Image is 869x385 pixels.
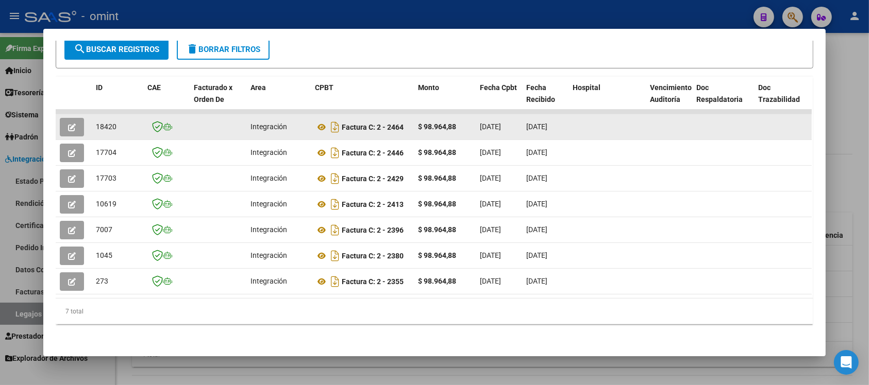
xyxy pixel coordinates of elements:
span: 273 [96,277,108,285]
span: 17704 [96,148,116,156]
i: Descargar documento [328,196,342,213]
button: Borrar Filtros [177,39,270,60]
datatable-header-cell: Facturado x Orden De [190,77,246,122]
span: [DATE] [480,148,501,156]
strong: Factura C: 2 - 2429 [342,174,404,183]
strong: Factura C: 2 - 2355 [342,277,404,286]
span: ID [96,83,103,92]
span: Fecha Cpbt [480,83,517,92]
strong: $ 98.964,88 [418,200,456,208]
span: Vencimiento Auditoría [650,83,692,103]
span: 7007 [96,225,112,234]
datatable-header-cell: Vencimiento Auditoría [646,77,692,122]
datatable-header-cell: Doc Trazabilidad [754,77,816,122]
span: [DATE] [480,200,501,208]
span: [DATE] [480,277,501,285]
i: Descargar documento [328,248,342,264]
strong: $ 98.964,88 [418,174,456,182]
span: CPBT [315,83,333,92]
datatable-header-cell: CAE [143,77,190,122]
span: 1045 [96,251,112,259]
span: 10619 [96,200,116,208]
i: Descargar documento [328,170,342,187]
i: Descargar documento [328,145,342,161]
span: [DATE] [480,251,501,259]
span: CAE [147,83,161,92]
strong: $ 98.964,88 [418,251,456,259]
i: Descargar documento [328,119,342,135]
datatable-header-cell: Monto [414,77,476,122]
span: [DATE] [526,200,547,208]
span: Doc Trazabilidad [758,83,800,103]
div: Open Intercom Messenger [834,350,859,375]
span: Fecha Recibido [526,83,555,103]
mat-icon: search [74,43,86,55]
span: Monto [418,83,439,92]
span: Integración [250,122,287,131]
strong: Factura C: 2 - 2464 [342,123,404,131]
span: [DATE] [526,122,547,131]
strong: $ 98.964,88 [418,122,456,131]
i: Descargar documento [328,222,342,238]
span: Integración [250,277,287,285]
span: Integración [250,148,287,156]
span: Integración [250,225,287,234]
span: 18420 [96,122,116,131]
span: [DATE] [526,174,547,182]
span: [DATE] [480,174,501,182]
span: Borrar Filtros [186,45,260,54]
datatable-header-cell: Fecha Recibido [522,77,569,122]
span: [DATE] [480,225,501,234]
span: Integración [250,251,287,259]
datatable-header-cell: Hospital [569,77,646,122]
datatable-header-cell: Area [246,77,311,122]
i: Descargar documento [328,273,342,290]
datatable-header-cell: ID [92,77,143,122]
strong: $ 98.964,88 [418,277,456,285]
button: Buscar Registros [64,39,169,60]
span: [DATE] [480,122,501,131]
datatable-header-cell: Fecha Cpbt [476,77,522,122]
strong: Factura C: 2 - 2413 [342,200,404,208]
span: [DATE] [526,277,547,285]
div: 7 total [56,299,813,324]
span: Hospital [573,83,600,92]
span: Buscar Registros [74,45,159,54]
strong: Factura C: 2 - 2396 [342,226,404,234]
span: Integración [250,174,287,182]
span: Doc Respaldatoria [696,83,743,103]
span: 17703 [96,174,116,182]
span: Integración [250,200,287,208]
span: Facturado x Orden De [194,83,232,103]
span: Area [250,83,266,92]
strong: Factura C: 2 - 2446 [342,149,404,157]
strong: $ 98.964,88 [418,225,456,234]
span: [DATE] [526,148,547,156]
datatable-header-cell: Doc Respaldatoria [692,77,754,122]
span: [DATE] [526,251,547,259]
strong: Factura C: 2 - 2380 [342,252,404,260]
span: [DATE] [526,225,547,234]
datatable-header-cell: CPBT [311,77,414,122]
strong: $ 98.964,88 [418,148,456,156]
mat-icon: delete [186,43,198,55]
